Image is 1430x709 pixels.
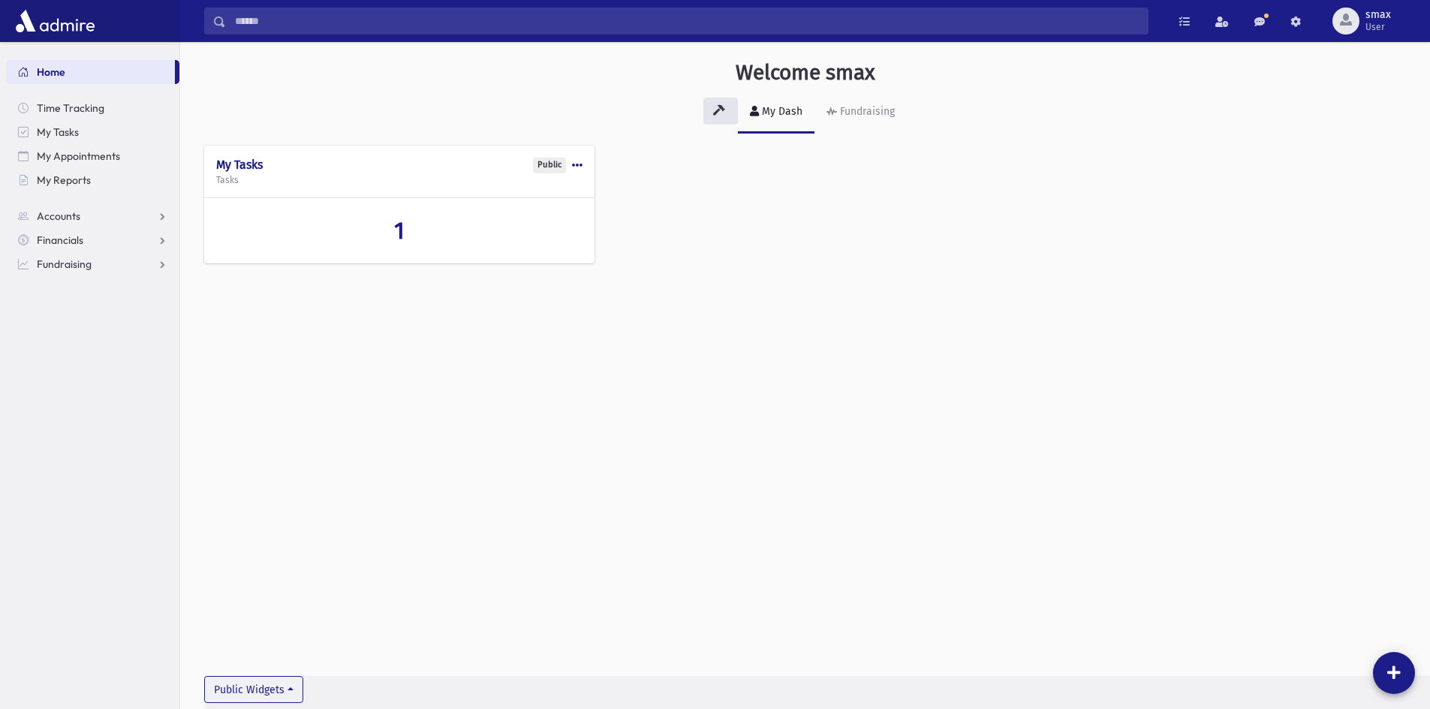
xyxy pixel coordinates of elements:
[738,92,814,134] a: My Dash
[6,204,179,228] a: Accounts
[6,168,179,192] a: My Reports
[216,216,583,245] a: 1
[1365,9,1391,21] span: smax
[37,65,65,79] span: Home
[216,175,583,185] h5: Tasks
[1365,21,1391,33] span: User
[6,228,179,252] a: Financials
[6,96,179,120] a: Time Tracking
[37,233,83,247] span: Financials
[37,125,79,139] span: My Tasks
[204,676,303,703] button: Public Widgets
[394,216,405,245] span: 1
[37,173,91,187] span: My Reports
[37,209,80,223] span: Accounts
[226,8,1148,35] input: Search
[37,149,120,163] span: My Appointments
[6,60,175,84] a: Home
[216,158,583,172] h4: My Tasks
[837,105,895,118] div: Fundraising
[6,120,179,144] a: My Tasks
[6,252,179,276] a: Fundraising
[814,92,907,134] a: Fundraising
[12,6,98,36] img: AdmirePro
[736,60,875,86] h3: Welcome smax
[533,158,566,173] div: Public
[37,257,92,271] span: Fundraising
[37,101,104,115] span: Time Tracking
[6,144,179,168] a: My Appointments
[759,105,802,118] div: My Dash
